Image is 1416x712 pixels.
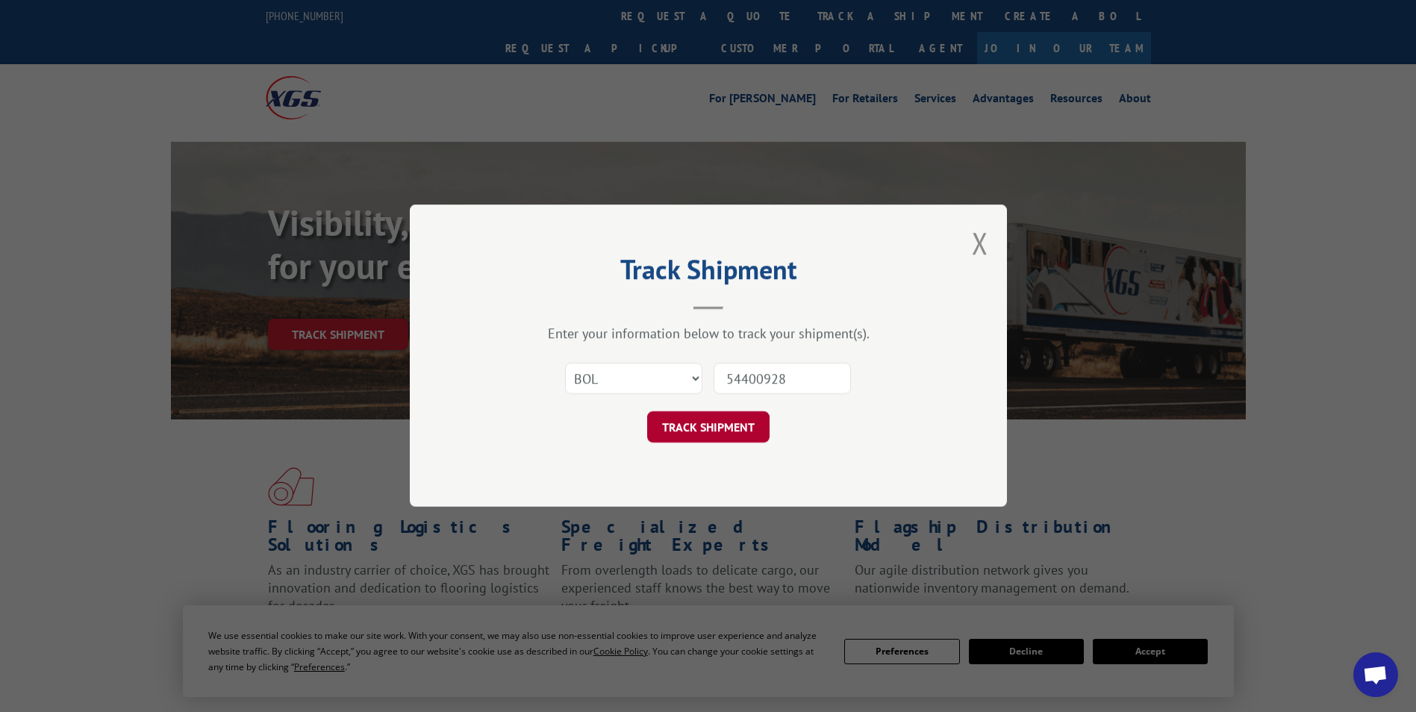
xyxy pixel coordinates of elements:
div: Enter your information below to track your shipment(s). [484,325,932,343]
button: TRACK SHIPMENT [647,412,770,443]
div: Open chat [1353,652,1398,697]
input: Number(s) [714,363,851,395]
h2: Track Shipment [484,259,932,287]
button: Close modal [972,223,988,263]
